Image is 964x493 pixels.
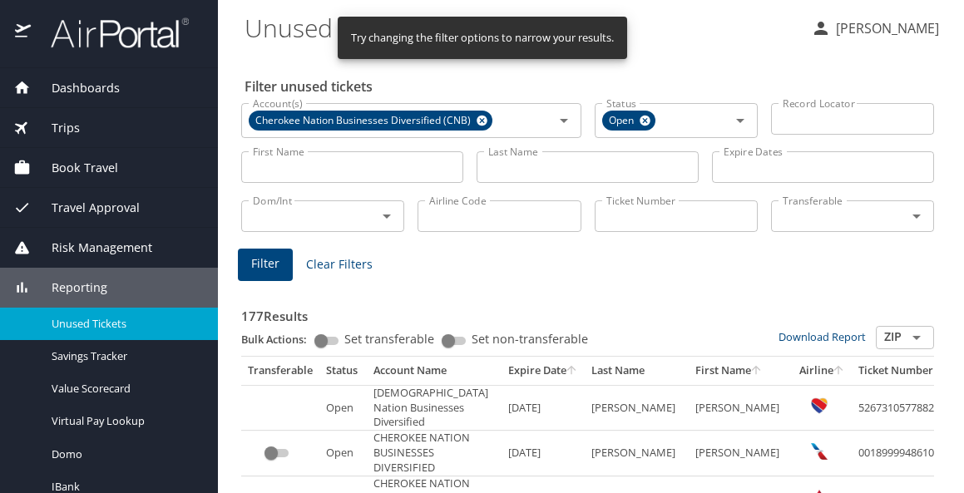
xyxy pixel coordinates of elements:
[241,332,320,347] p: Bulk Actions:
[15,17,32,49] img: icon-airportal.png
[52,446,198,462] span: Domo
[52,316,198,332] span: Unused Tickets
[852,431,947,476] td: 0018999948610
[502,385,585,431] td: [DATE]
[602,112,644,130] span: Open
[585,357,689,385] th: Last Name
[793,357,852,385] th: Airline
[502,357,585,385] th: Expire Date
[831,18,939,38] p: [PERSON_NAME]
[251,254,279,274] span: Filter
[689,431,793,476] td: [PERSON_NAME]
[585,431,689,476] td: [PERSON_NAME]
[472,333,588,345] span: Set non-transferable
[248,363,313,378] div: Transferable
[32,17,189,49] img: airportal-logo.png
[306,254,373,275] span: Clear Filters
[319,357,367,385] th: Status
[351,22,614,54] div: Try changing the filter options to narrow your results.
[852,357,947,385] th: Ticket Number
[811,397,828,414] img: Southwest Airlines
[367,357,502,385] th: Account Name
[52,413,198,429] span: Virtual Pay Lookup
[689,385,793,431] td: [PERSON_NAME]
[852,385,947,431] td: 5267310577882
[31,199,140,217] span: Travel Approval
[804,13,946,43] button: [PERSON_NAME]
[811,443,828,460] img: American Airlines
[367,431,502,476] td: CHEROKEE NATION BUSINESSES DIVERSIFIED
[249,112,481,130] span: Cherokee Nation Businesses Diversified (CNB)
[245,2,798,53] h1: Unused Tickets
[552,109,576,132] button: Open
[31,79,120,97] span: Dashboards
[52,348,198,364] span: Savings Tracker
[833,366,845,377] button: sort
[905,205,928,228] button: Open
[602,111,655,131] div: Open
[245,73,937,100] h2: Filter unused tickets
[905,326,928,349] button: Open
[299,249,379,280] button: Clear Filters
[31,159,118,177] span: Book Travel
[566,366,578,377] button: sort
[502,431,585,476] td: [DATE]
[319,431,367,476] td: Open
[375,205,398,228] button: Open
[241,297,934,326] h3: 177 Results
[31,119,80,137] span: Trips
[52,381,198,397] span: Value Scorecard
[779,329,866,344] a: Download Report
[319,385,367,431] td: Open
[729,109,752,132] button: Open
[751,366,763,377] button: sort
[31,279,107,297] span: Reporting
[31,239,152,257] span: Risk Management
[689,357,793,385] th: First Name
[249,111,492,131] div: Cherokee Nation Businesses Diversified (CNB)
[585,385,689,431] td: [PERSON_NAME]
[344,333,434,345] span: Set transferable
[238,249,293,281] button: Filter
[367,385,502,431] td: [DEMOGRAPHIC_DATA] Nation Businesses Diversified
